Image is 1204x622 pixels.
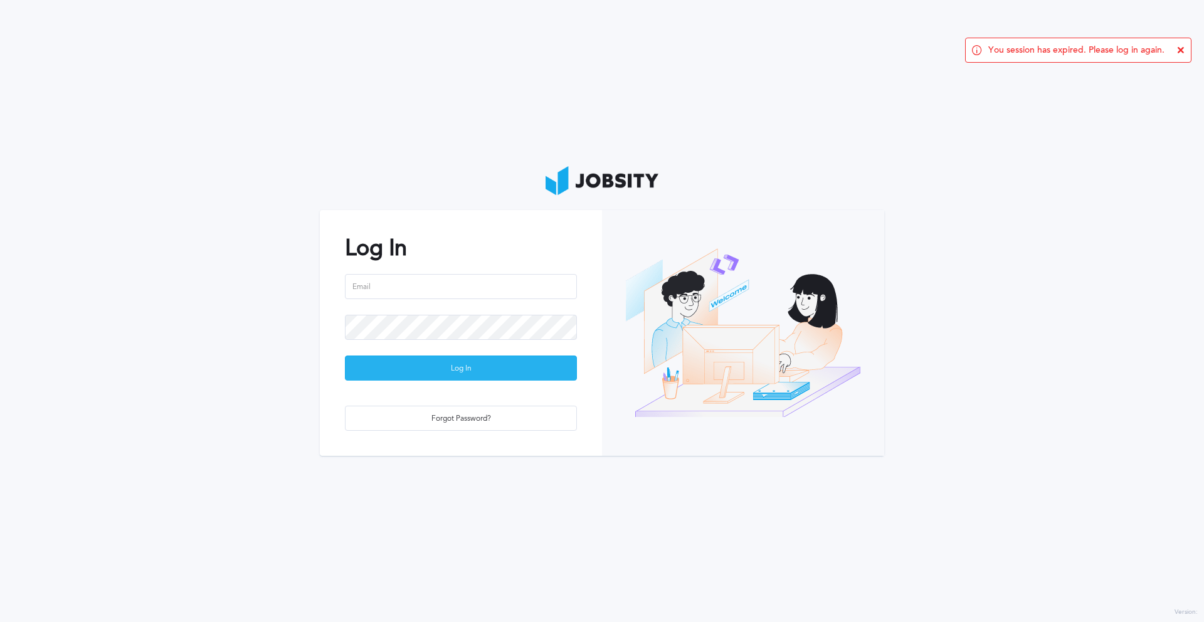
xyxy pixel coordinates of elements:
div: Forgot Password? [346,406,576,431]
label: Version: [1175,609,1198,616]
span: You session has expired. Please log in again. [988,45,1164,55]
button: Forgot Password? [345,406,577,431]
button: Log In [345,356,577,381]
div: Log In [346,356,576,381]
input: Email [345,274,577,299]
h2: Log In [345,235,577,261]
